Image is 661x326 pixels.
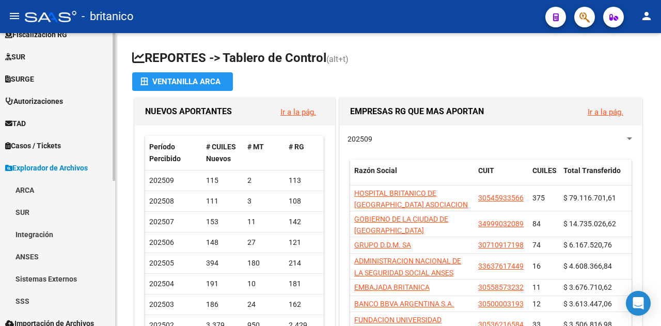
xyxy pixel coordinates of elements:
datatable-header-cell: Total Transferido [559,160,632,194]
div: 186 [206,299,239,311]
span: 202503 [149,300,174,308]
span: Autorizaciones [5,96,63,107]
span: NUEVOS APORTANTES [145,106,232,116]
span: CUIT [478,166,494,175]
mat-icon: person [640,10,653,22]
span: ADMINISTRACION NACIONAL DE LA SEGURIDAD SOCIAL ANSES [354,257,461,277]
span: 375 [532,194,545,202]
span: $ 4.608.366,84 [563,262,612,270]
span: SURGE [5,73,34,85]
datatable-header-cell: # MT [243,136,285,170]
div: 142 [289,216,322,228]
span: 30558573232 [478,283,524,291]
div: 191 [206,278,239,290]
div: 148 [206,237,239,249]
span: 11 [532,283,541,291]
span: - britanico [82,5,134,28]
span: # MT [247,143,264,151]
datatable-header-cell: Razón Social [350,160,474,194]
div: 180 [247,257,280,269]
div: 11 [247,216,280,228]
div: 162 [289,299,322,311]
span: 202509 [348,135,372,143]
span: 202505 [149,259,174,267]
div: 181 [289,278,322,290]
div: 24 [247,299,280,311]
span: $ 3.613.447,06 [563,300,612,308]
div: Open Intercom Messenger [626,291,651,316]
datatable-header-cell: Período Percibido [145,136,202,170]
button: Ir a la pág. [579,102,632,121]
span: 12 [532,300,541,308]
div: 115 [206,175,239,187]
span: 202506 [149,238,174,246]
span: Fiscalización RG [5,29,67,40]
datatable-header-cell: CUIT [474,160,528,194]
span: CUILES [532,166,557,175]
span: Período Percibido [149,143,181,163]
a: Ir a la pág. [280,107,316,117]
div: 113 [289,175,322,187]
span: GOBIERNO DE LA CIUDAD DE [GEOGRAPHIC_DATA] [354,215,448,235]
div: 153 [206,216,239,228]
span: $ 3.676.710,62 [563,283,612,291]
a: Ir a la pág. [588,107,623,117]
div: 108 [289,195,322,207]
span: Explorador de Archivos [5,162,88,174]
span: Casos / Tickets [5,140,61,151]
span: 202508 [149,197,174,205]
span: # CUILES Nuevos [206,143,236,163]
span: 16 [532,262,541,270]
div: 10 [247,278,280,290]
datatable-header-cell: CUILES [528,160,559,194]
span: 74 [532,241,541,249]
span: 84 [532,220,541,228]
div: 27 [247,237,280,249]
button: Ventanilla ARCA [132,72,233,91]
div: 214 [289,257,322,269]
span: EMPRESAS RG QUE MAS APORTAN [350,106,484,116]
datatable-header-cell: # CUILES Nuevos [202,136,243,170]
span: 30500003193 [478,300,524,308]
div: 111 [206,195,239,207]
span: (alt+t) [326,54,349,64]
div: 3 [247,195,280,207]
datatable-header-cell: # RG [285,136,326,170]
span: Total Transferido [563,166,621,175]
span: SUR [5,51,25,63]
span: 30545933566 [478,194,524,202]
span: 30710917198 [478,241,524,249]
span: BANCO BBVA ARGENTINA S.A. [354,300,454,308]
span: TAD [5,118,26,129]
span: Razón Social [354,166,397,175]
span: $ 14.735.026,62 [563,220,616,228]
div: Ventanilla ARCA [140,72,225,91]
span: 202507 [149,218,174,226]
span: 33637617449 [478,262,524,270]
span: HOSPITAL BRITANICO DE [GEOGRAPHIC_DATA] ASOCIACION CIVIL [354,189,468,221]
span: EMBAJADA BRITANICA [354,283,430,291]
span: $ 6.167.520,76 [563,241,612,249]
span: 202504 [149,280,174,288]
div: 394 [206,257,239,269]
h1: REPORTES -> Tablero de Control [132,50,644,68]
span: $ 79.116.701,61 [563,194,616,202]
div: 121 [289,237,322,249]
mat-icon: menu [8,10,21,22]
button: Ir a la pág. [272,102,324,121]
span: # RG [289,143,304,151]
span: 34999032089 [478,220,524,228]
span: GRUPO D.D.M. SA [354,241,411,249]
span: 202509 [149,176,174,184]
div: 2 [247,175,280,187]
